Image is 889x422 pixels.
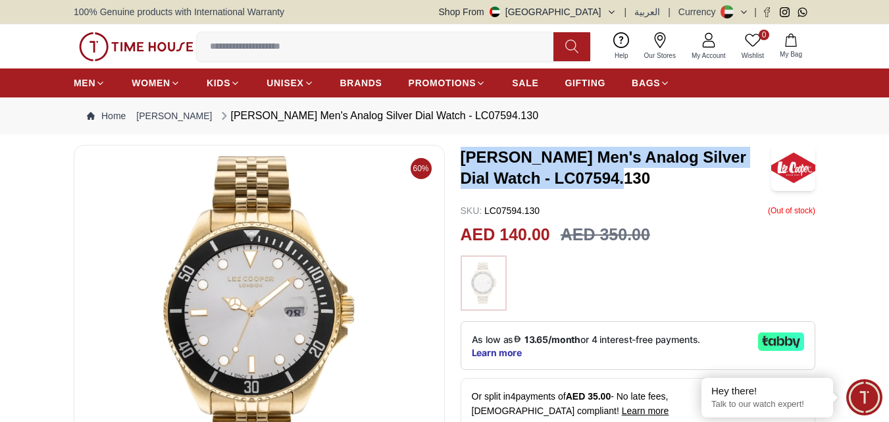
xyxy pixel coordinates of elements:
[622,406,669,416] span: Learn more
[771,145,815,191] img: Lee Cooper Men's Analog Silver Dial Watch - LC07594.130
[439,5,617,18] button: Shop From[GEOGRAPHIC_DATA]
[734,30,772,63] a: 0Wishlist
[461,205,482,216] span: SKU :
[74,76,95,90] span: MEN
[607,30,636,63] a: Help
[340,76,382,90] span: BRANDS
[461,204,540,217] p: LC07594.130
[624,5,627,18] span: |
[490,7,500,17] img: United Arab Emirates
[207,71,240,95] a: KIDS
[736,51,769,61] span: Wishlist
[207,76,230,90] span: KIDS
[798,7,807,17] a: Whatsapp
[668,5,671,18] span: |
[467,262,500,304] img: ...
[340,71,382,95] a: BRANDS
[411,158,432,179] span: 60%
[780,7,790,17] a: Instagram
[772,31,810,62] button: My Bag
[512,71,538,95] a: SALE
[762,7,772,17] a: Facebook
[566,391,611,402] span: AED 35.00
[678,5,721,18] div: Currency
[461,147,772,189] h3: [PERSON_NAME] Men's Analog Silver Dial Watch - LC07594.130
[409,76,476,90] span: PROMOTIONS
[218,108,539,124] div: [PERSON_NAME] Men's Analog Silver Dial Watch - LC07594.130
[686,51,731,61] span: My Account
[87,109,126,122] a: Home
[74,97,815,134] nav: Breadcrumb
[565,71,605,95] a: GIFTING
[136,109,212,122] a: [PERSON_NAME]
[512,76,538,90] span: SALE
[846,379,882,415] div: Chat Widget
[775,49,807,59] span: My Bag
[609,51,634,61] span: Help
[267,71,313,95] a: UNISEX
[267,76,303,90] span: UNISEX
[79,32,193,61] img: ...
[74,5,284,18] span: 100% Genuine products with International Warranty
[759,30,769,40] span: 0
[632,76,660,90] span: BAGS
[132,76,170,90] span: WOMEN
[634,5,660,18] button: العربية
[565,76,605,90] span: GIFTING
[639,51,681,61] span: Our Stores
[461,223,550,248] h2: AED 140.00
[711,399,823,410] p: Talk to our watch expert!
[409,71,486,95] a: PROMOTIONS
[636,30,684,63] a: Our Stores
[754,5,757,18] span: |
[74,71,105,95] a: MEN
[768,204,815,217] p: ( Out of stock )
[632,71,670,95] a: BAGS
[132,71,180,95] a: WOMEN
[561,223,650,248] h3: AED 350.00
[711,384,823,398] div: Hey there!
